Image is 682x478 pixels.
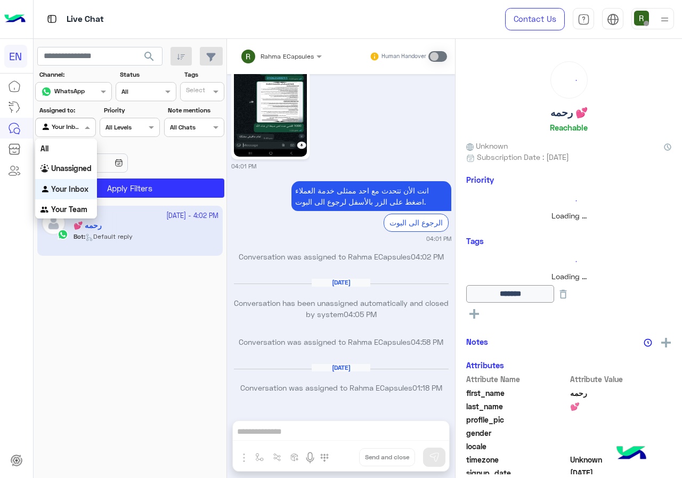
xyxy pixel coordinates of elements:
span: 04:05 PM [344,310,377,319]
span: null [570,441,672,452]
p: 12/8/2025, 4:01 PM [291,181,451,211]
span: Loading ... [551,211,587,220]
div: Select [184,85,205,98]
label: Channel: [39,70,111,79]
div: loading... [469,191,669,210]
img: tab [45,12,59,26]
button: Send and close [359,448,415,466]
a: Contact Us [505,8,565,30]
button: Apply Filters [35,179,224,198]
span: 💕 [570,401,672,412]
ng-dropdown-panel: Options list [35,139,97,218]
b: Your Inbox [51,184,88,193]
div: EN [4,45,27,68]
img: 1293241735542049.jpg [234,27,307,157]
img: Logo [4,8,26,30]
span: locale [466,441,568,452]
small: Human Handover [381,52,426,61]
label: Note mentions [168,106,223,115]
label: Priority [104,106,159,115]
span: Loading ... [551,272,587,281]
div: الرجوع الى البوت [384,214,449,231]
span: null [570,427,672,439]
span: رحمه [570,387,672,399]
h5: رحمه 💕 [550,107,588,119]
span: Unknown [570,454,672,465]
b: Your Team [51,205,87,214]
h6: Reachable [550,123,588,132]
h6: Tags [466,236,671,246]
div: loading... [554,64,584,95]
span: Attribute Name [466,374,568,385]
img: notes [644,338,652,347]
h6: Attributes [466,360,504,370]
h6: [DATE] [312,364,370,371]
p: Conversation was assigned to Rahma ECapsules [231,251,451,262]
p: Conversation has been unassigned automatically and closed by system [231,297,451,320]
img: add [661,338,671,347]
img: INBOX.AGENTFILTER.UNASSIGNED [40,164,51,175]
img: INBOX.AGENTFILTER.YOURTEAM [40,205,51,216]
small: 04:01 PM [426,234,451,243]
img: tab [578,13,590,26]
label: Date Range [39,141,159,151]
span: gender [466,427,568,439]
span: 04:02 PM [411,252,444,261]
p: Conversation was assigned to Rahma ECapsules [231,336,451,347]
small: 04:01 PM [231,162,256,171]
span: Rahma ECapsules [261,52,314,60]
h6: Priority [466,175,494,184]
b: All [40,144,48,153]
p: Conversation was assigned to Rahma ECapsules [231,382,451,393]
span: search [143,50,156,63]
span: 01:18 PM [412,383,442,392]
span: 04:58 PM [411,337,443,346]
label: Assigned to: [39,106,94,115]
label: Status [120,70,175,79]
div: loading... [469,252,669,271]
span: timezone [466,454,568,465]
a: tab [573,8,594,30]
span: Subscription Date : [DATE] [477,151,569,163]
img: profile [658,13,671,26]
p: Live Chat [67,12,104,27]
img: userImage [634,11,649,26]
span: last_name [466,401,568,412]
span: first_name [466,387,568,399]
label: Tags [184,70,223,79]
button: search [136,47,163,70]
h6: [DATE] [312,279,370,286]
img: tab [607,13,619,26]
span: Attribute Value [570,374,672,385]
span: profile_pic [466,414,568,425]
h6: Notes [466,337,488,346]
b: Unassigned [51,164,92,173]
img: hulul-logo.png [613,435,650,473]
span: Unknown [466,140,508,151]
img: INBOX.AGENTFILTER.YOURINBOX [40,184,51,195]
